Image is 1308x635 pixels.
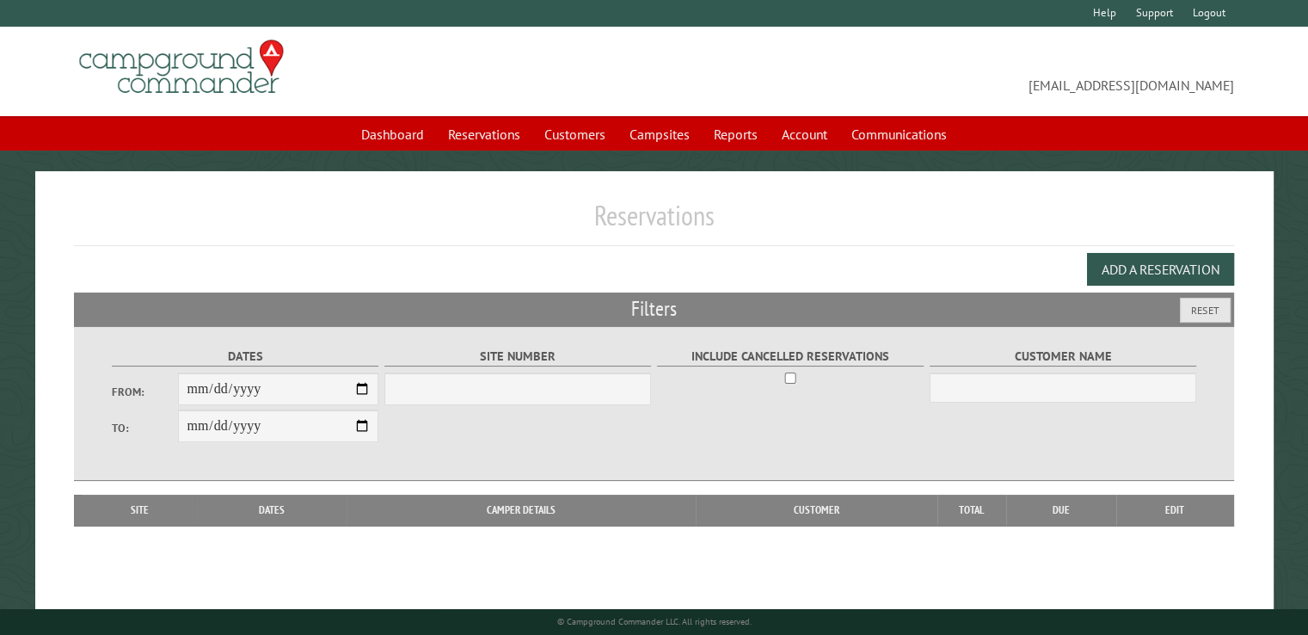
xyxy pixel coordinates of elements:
[347,495,696,526] th: Camper Details
[112,347,379,367] label: Dates
[83,495,197,526] th: Site
[74,34,289,101] img: Campground Commander
[384,347,652,367] label: Site Number
[654,47,1234,96] span: [EMAIL_ADDRESS][DOMAIN_NAME]
[557,616,752,627] small: © Campground Commander LLC. All rights reserved.
[619,118,700,151] a: Campsites
[657,347,924,367] label: Include Cancelled Reservations
[841,118,957,151] a: Communications
[112,420,179,436] label: To:
[534,118,616,151] a: Customers
[703,118,768,151] a: Reports
[937,495,1006,526] th: Total
[438,118,531,151] a: Reservations
[74,199,1234,246] h1: Reservations
[351,118,434,151] a: Dashboard
[1006,495,1116,526] th: Due
[1087,253,1234,286] button: Add a Reservation
[74,293,1234,325] h2: Filters
[930,347,1197,367] label: Customer Name
[1116,495,1234,526] th: Edit
[1180,298,1231,323] button: Reset
[696,495,937,526] th: Customer
[771,118,838,151] a: Account
[197,495,347,526] th: Dates
[112,384,179,400] label: From:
